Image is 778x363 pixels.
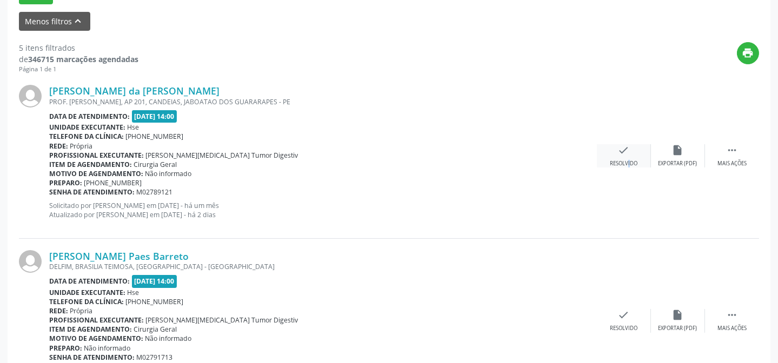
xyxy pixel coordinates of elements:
i: insert_drive_file [672,144,684,156]
span: M02789121 [137,187,173,197]
div: 5 itens filtrados [19,42,138,53]
b: Rede: [49,306,68,315]
div: Página 1 de 1 [19,65,138,74]
i: keyboard_arrow_up [72,15,84,27]
a: [PERSON_NAME] da [PERSON_NAME] [49,85,220,97]
span: Não informado [84,344,131,353]
b: Senha de atendimento: [49,187,135,197]
b: Data de atendimento: [49,277,130,286]
i: insert_drive_file [672,309,684,321]
span: Cirurgia Geral [134,325,177,334]
span: [DATE] 14:00 [132,275,177,287]
button: Imprimir lista [737,42,759,64]
i:  [726,144,738,156]
div: Exportar (PDF) [659,325,697,332]
b: Profissional executante: [49,151,144,160]
span: [PHONE_NUMBER] [84,178,142,187]
b: Item de agendamento: [49,160,132,169]
span: Própria [70,142,93,151]
span: Não informado [145,334,192,343]
i: check [618,309,630,321]
b: Preparo: [49,344,82,353]
p: Solicitado por [PERSON_NAME] em [DATE] - há um mês Atualizado por [PERSON_NAME] em [DATE] - há 2 ... [49,201,597,219]
i: print [742,47,754,59]
button: Menos filtros [19,12,90,31]
div: Resolvido [610,160,637,167]
span: [PHONE_NUMBER] [126,132,184,141]
b: Rede: [49,142,68,151]
span: [PHONE_NUMBER] [126,297,184,306]
span: [DATE] 14:00 [132,110,177,123]
b: Telefone da clínica: [49,297,124,306]
a: [PERSON_NAME] Paes Barreto [49,250,189,262]
span: Não informado [145,169,192,178]
b: Preparo: [49,178,82,187]
span: [PERSON_NAME][MEDICAL_DATA] Tumor Digestiv [146,315,298,325]
div: Resolvido [610,325,637,332]
span: Hse [128,288,139,297]
b: Profissional executante: [49,315,144,325]
i: check [618,144,630,156]
span: Hse [128,123,139,132]
span: [PERSON_NAME][MEDICAL_DATA] Tumor Digestiv [146,151,298,160]
div: Mais ações [717,160,747,167]
b: Unidade executante: [49,288,125,297]
div: Mais ações [717,325,747,332]
span: Cirurgia Geral [134,160,177,169]
div: de [19,53,138,65]
img: img [19,85,42,107]
div: DELFIM, BRASILIA TEIMOSA, [GEOGRAPHIC_DATA] - [GEOGRAPHIC_DATA] [49,262,597,271]
b: Telefone da clínica: [49,132,124,141]
img: img [19,250,42,273]
span: Própria [70,306,93,315]
b: Senha de atendimento: [49,353,135,362]
strong: 346715 marcações agendadas [28,54,138,64]
span: M02791713 [137,353,173,362]
i:  [726,309,738,321]
div: PROF. [PERSON_NAME], AP 201, CANDEIAS, JABOATAO DOS GUARARAPES - PE [49,97,597,106]
b: Motivo de agendamento: [49,334,143,343]
div: Exportar (PDF) [659,160,697,167]
b: Data de atendimento: [49,112,130,121]
b: Motivo de agendamento: [49,169,143,178]
b: Item de agendamento: [49,325,132,334]
b: Unidade executante: [49,123,125,132]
